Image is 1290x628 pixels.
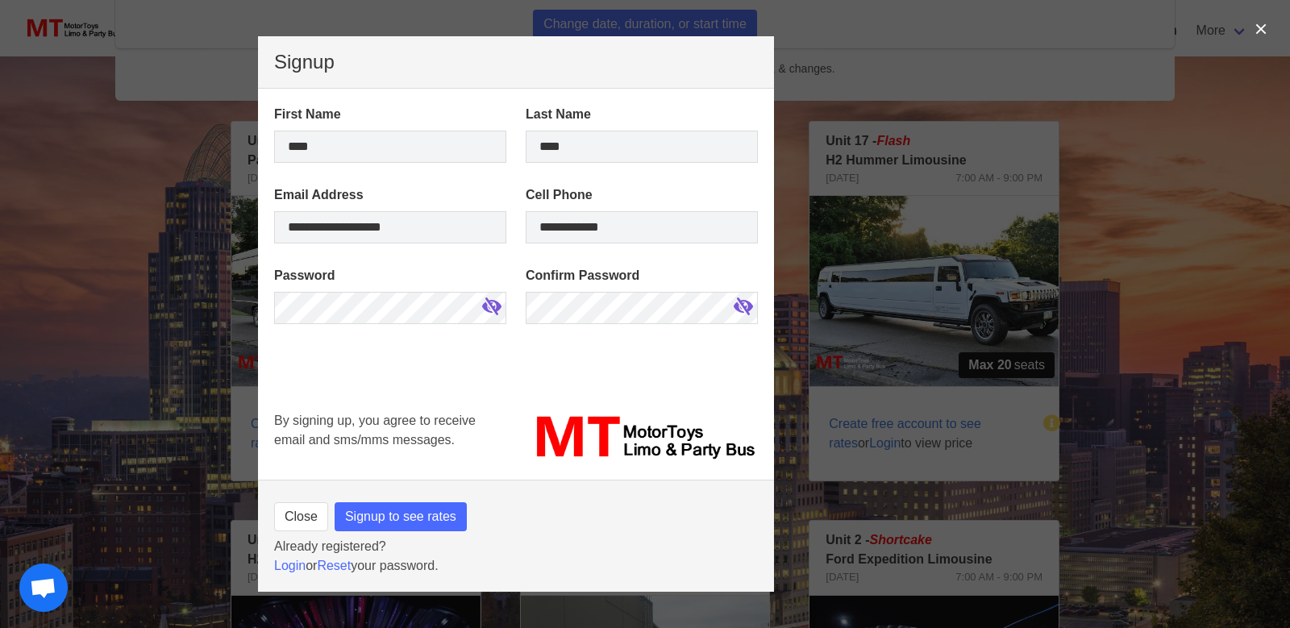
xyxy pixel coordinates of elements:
label: First Name [274,105,506,124]
a: Reset [317,559,351,572]
label: Email Address [274,185,506,205]
p: Signup [274,52,758,72]
div: By signing up, you agree to receive email and sms/mms messages. [264,401,516,474]
label: Confirm Password [526,266,758,285]
label: Password [274,266,506,285]
img: MT_logo_name.png [526,411,758,464]
a: Login [274,559,306,572]
label: Last Name [526,105,758,124]
a: Open chat [19,564,68,612]
p: or your password. [274,556,758,576]
p: Already registered? [274,537,758,556]
iframe: reCAPTCHA [274,347,519,468]
span: Signup to see rates [345,507,456,526]
label: Cell Phone [526,185,758,205]
button: Close [274,502,328,531]
button: Signup to see rates [335,502,467,531]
